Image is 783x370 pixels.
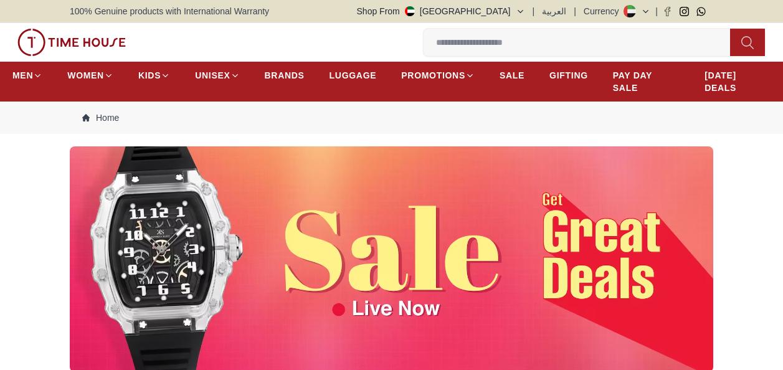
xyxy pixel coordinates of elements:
[680,7,689,16] a: Instagram
[17,29,126,56] img: ...
[705,69,771,94] span: [DATE] DEALS
[70,5,269,17] span: 100% Genuine products with International Warranty
[265,64,305,87] a: BRANDS
[613,69,680,94] span: PAY DAY SALE
[533,5,535,17] span: |
[549,64,588,87] a: GIFTING
[549,69,588,82] span: GIFTING
[12,69,33,82] span: MEN
[138,64,170,87] a: KIDS
[195,64,239,87] a: UNISEX
[705,64,771,99] a: [DATE] DEALS
[401,69,465,82] span: PROMOTIONS
[67,69,104,82] span: WOMEN
[82,111,119,124] a: Home
[500,69,524,82] span: SALE
[138,69,161,82] span: KIDS
[195,69,230,82] span: UNISEX
[542,5,566,17] button: العربية
[663,7,672,16] a: Facebook
[12,64,42,87] a: MEN
[67,64,113,87] a: WOMEN
[584,5,624,17] div: Currency
[357,5,525,17] button: Shop From[GEOGRAPHIC_DATA]
[330,64,377,87] a: LUGGAGE
[655,5,658,17] span: |
[265,69,305,82] span: BRANDS
[574,5,576,17] span: |
[613,64,680,99] a: PAY DAY SALE
[401,64,475,87] a: PROMOTIONS
[405,6,415,16] img: United Arab Emirates
[696,7,706,16] a: Whatsapp
[70,102,713,134] nav: Breadcrumb
[500,64,524,87] a: SALE
[330,69,377,82] span: LUGGAGE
